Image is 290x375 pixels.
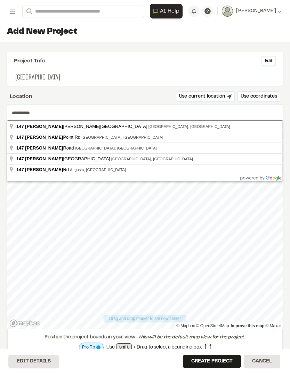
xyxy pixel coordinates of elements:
button: Edit Details [8,355,59,368]
span: 147 [PERSON_NAME] [16,167,63,172]
span: AI Help [160,7,179,15]
span: Augusta, [GEOGRAPHIC_DATA] [70,168,126,172]
button: [PERSON_NAME] [222,6,282,17]
span: [GEOGRAPHIC_DATA], [GEOGRAPHIC_DATA] [81,135,163,139]
span: Pro Tip [82,344,95,351]
span: Rd [16,167,70,172]
button: Create Project [183,355,241,368]
span: shift [116,343,132,352]
img: User [222,6,233,17]
a: Mapbox [176,323,195,328]
span: Road [16,145,75,151]
span: [PERSON_NAME] [236,7,276,15]
span: 147 [16,124,24,129]
span: [GEOGRAPHIC_DATA], [GEOGRAPHIC_DATA] [111,157,193,161]
p: [GEOGRAPHIC_DATA] [14,72,276,82]
span: 147 [16,156,24,161]
span: Map layer is currently processing to full resolution [96,345,100,350]
span: [GEOGRAPHIC_DATA] [16,156,111,161]
span: this will be the default map view for the project. [139,335,245,339]
span: 147 [16,145,24,151]
div: Map layer is currently processing to full resolution [79,343,104,352]
span: 147 [16,135,24,140]
div: Position the project bounds in your view - [12,334,278,341]
span: Point Rd [16,135,81,140]
a: Mapbox logo [9,319,40,327]
canvas: Map [7,121,283,329]
div: Open AI Assistant [150,4,185,18]
span: [PERSON_NAME] [25,124,63,129]
a: Maxar [266,323,281,328]
span: [PERSON_NAME] [25,145,63,151]
span: Project Info [14,57,46,65]
span: [GEOGRAPHIC_DATA], [GEOGRAPHIC_DATA] [148,124,230,129]
span: [PERSON_NAME][GEOGRAPHIC_DATA] [16,124,148,129]
button: Edit [261,56,276,66]
button: Open AI Assistant [150,4,183,18]
button: Search [22,6,35,17]
span: [PERSON_NAME] [25,156,63,161]
span: [GEOGRAPHIC_DATA], [GEOGRAPHIC_DATA] [75,146,156,150]
div: Use + Drag to select a bounding box [79,343,211,352]
button: Use coordinates [237,91,280,102]
a: Map feedback [231,323,265,328]
button: Cancel [244,355,280,368]
button: Use current location [176,91,235,102]
h1: Add New Project [7,26,283,38]
div: Location [10,92,32,101]
a: OpenStreetMap [196,323,229,328]
span: [PERSON_NAME] [25,135,63,140]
